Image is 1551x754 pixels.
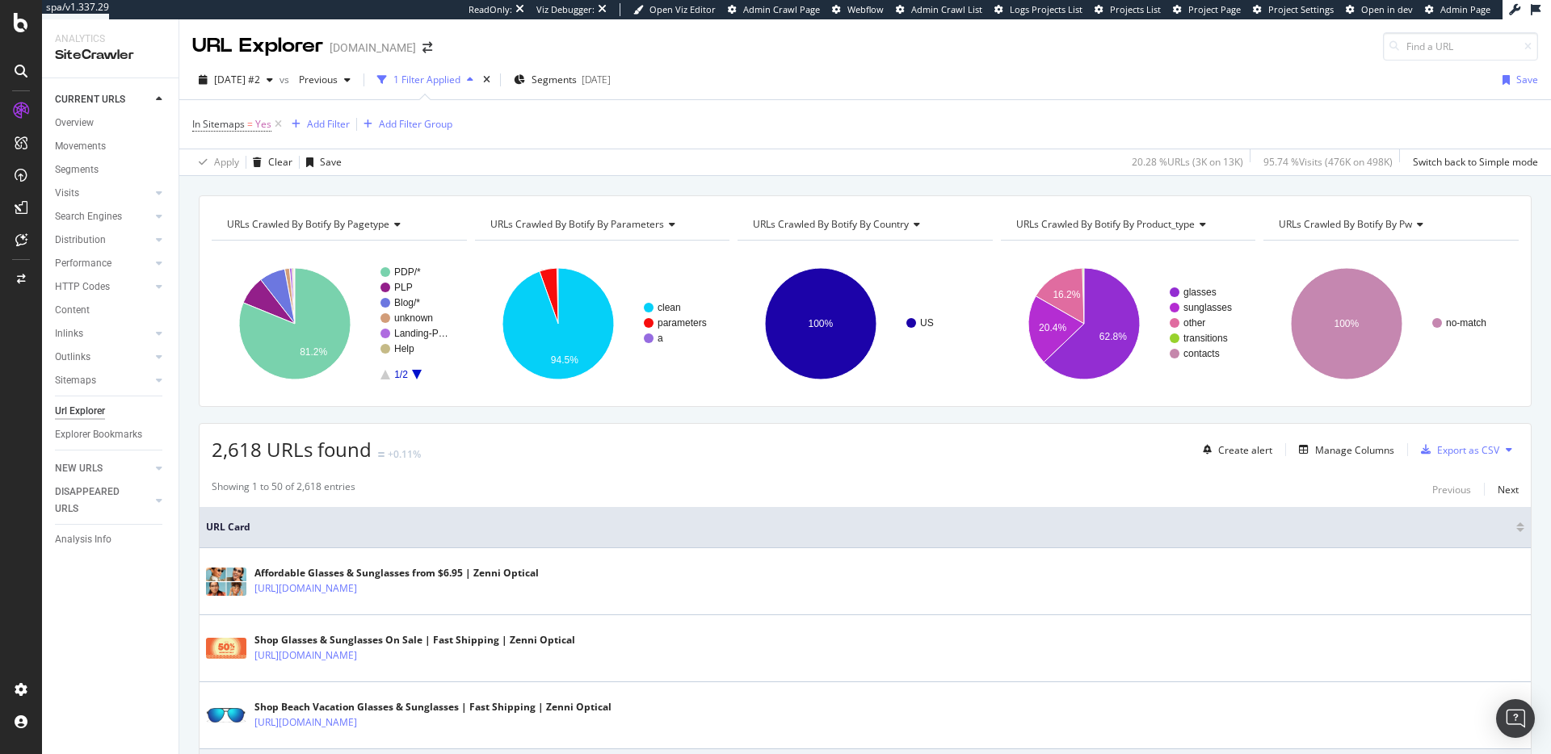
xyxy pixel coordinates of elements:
a: Open in dev [1346,3,1413,16]
a: CURRENT URLS [55,91,151,108]
span: Admin Crawl List [911,3,982,15]
a: Project Page [1173,3,1241,16]
div: Showing 1 to 50 of 2,618 entries [212,480,355,499]
a: Movements [55,138,167,155]
div: Shop Beach Vacation Glasses & Sunglasses | Fast Shipping | Zenni Optical [254,700,612,714]
div: Save [320,155,342,169]
div: Affordable Glasses & Sunglasses from $6.95 | Zenni Optical [254,566,539,580]
span: Segments [532,73,577,86]
text: parameters [658,317,707,329]
div: CURRENT URLS [55,91,125,108]
div: Previous [1432,483,1471,496]
button: Segments[DATE] [507,67,617,93]
text: transitions [1183,333,1228,344]
input: Find a URL [1383,32,1538,61]
text: PDP/* [394,266,421,278]
text: 94.5% [550,354,578,366]
div: Visits [55,185,79,202]
text: Blog/* [394,297,420,308]
button: Save [300,149,342,175]
text: 62.8% [1099,331,1127,342]
div: Url Explorer [55,403,105,420]
button: Previous [1432,480,1471,499]
div: NEW URLS [55,460,103,477]
img: main image [206,568,246,596]
a: Explorer Bookmarks [55,426,167,443]
span: Previous [292,73,338,86]
div: Clear [268,155,292,169]
a: Outlinks [55,349,151,366]
span: Open in dev [1361,3,1413,15]
div: arrow-right-arrow-left [422,42,432,53]
text: 100% [809,318,834,329]
svg: A chart. [1001,253,1254,394]
div: 1 Filter Applied [393,73,460,86]
div: URL Explorer [192,32,323,60]
div: Analytics [55,32,166,46]
a: Logs Projects List [994,3,1082,16]
h4: URLs Crawled By Botify By product_type [1013,212,1242,237]
a: Analysis Info [55,531,167,548]
span: Webflow [847,3,884,15]
div: Content [55,302,90,319]
button: Add Filter [285,115,350,134]
h4: URLs Crawled By Botify By pw [1276,212,1504,237]
a: Performance [55,255,151,272]
div: Movements [55,138,106,155]
div: Segments [55,161,99,178]
div: HTTP Codes [55,279,110,295]
button: [DATE] #2 [192,67,280,93]
svg: A chart. [475,253,728,394]
span: Projects List [1110,3,1161,15]
a: [URL][DOMAIN_NAME] [254,580,357,597]
div: Search Engines [55,208,122,225]
text: Help [394,343,414,354]
text: sunglasses [1183,302,1232,313]
span: 2,618 URLs found [212,436,372,463]
span: vs [280,73,292,86]
svg: A chart. [212,253,464,394]
div: Overview [55,115,94,132]
button: Switch back to Simple mode [1406,149,1538,175]
span: Yes [255,113,271,136]
a: Overview [55,115,167,132]
div: Inlinks [55,325,83,342]
a: Webflow [832,3,884,16]
span: URLs Crawled By Botify By product_type [1016,217,1195,231]
a: Content [55,302,167,319]
div: times [480,72,494,88]
div: Apply [214,155,239,169]
div: Create alert [1218,443,1272,457]
button: Manage Columns [1292,440,1394,459]
a: Admin Page [1425,3,1490,16]
text: Landing-P… [394,328,448,339]
text: clean [658,302,681,313]
div: DISAPPEARED URLS [55,484,137,517]
button: Previous [292,67,357,93]
span: Project Settings [1268,3,1334,15]
text: 100% [1335,318,1360,329]
svg: A chart. [1263,253,1516,394]
span: URLs Crawled By Botify By pagetype [227,217,389,231]
span: URLs Crawled By Botify By country [753,217,909,231]
div: [DATE] [582,73,611,86]
span: URL Card [206,520,1512,534]
a: Url Explorer [55,403,167,420]
svg: A chart. [738,253,990,394]
div: Analysis Info [55,531,111,548]
img: main image [206,638,246,659]
div: 95.74 % Visits ( 476K on 498K ) [1263,155,1393,169]
text: no-match [1446,317,1486,329]
div: Viz Debugger: [536,3,595,16]
button: Create alert [1196,437,1272,463]
h4: URLs Crawled By Botify By pagetype [224,212,452,237]
div: Next [1498,483,1519,496]
a: Inlinks [55,325,151,342]
button: Next [1498,480,1519,499]
text: 20.4% [1039,322,1066,333]
span: In Sitemaps [192,117,245,131]
button: Add Filter Group [357,115,452,134]
a: Project Settings [1253,3,1334,16]
a: Admin Crawl Page [728,3,820,16]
